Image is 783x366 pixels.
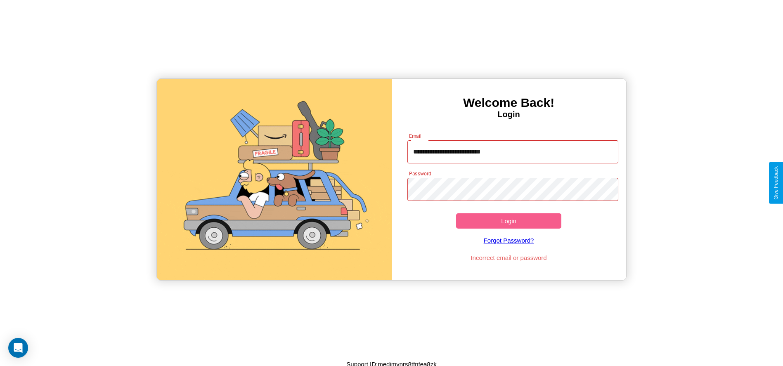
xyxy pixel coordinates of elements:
p: Incorrect email or password [403,252,614,263]
img: gif [157,79,391,280]
label: Password [409,170,431,177]
button: Login [456,213,562,229]
div: Give Feedback [773,166,779,200]
h4: Login [392,110,626,119]
label: Email [409,132,422,139]
h3: Welcome Back! [392,96,626,110]
div: Open Intercom Messenger [8,338,28,358]
a: Forgot Password? [403,229,614,252]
